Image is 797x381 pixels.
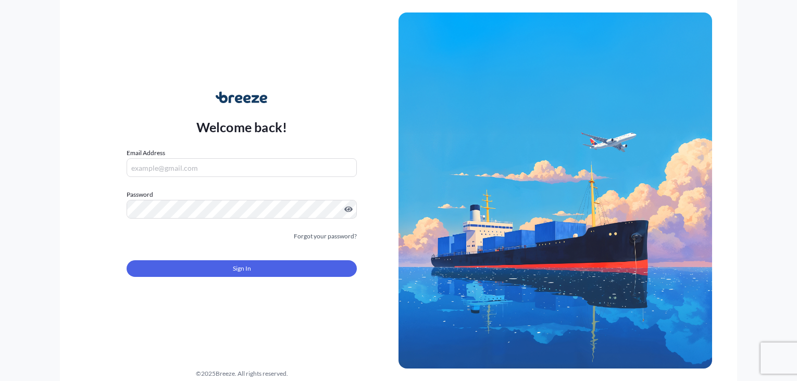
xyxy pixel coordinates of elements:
button: Show password [344,205,353,213]
a: Forgot your password? [294,231,357,242]
label: Password [127,189,357,200]
p: Welcome back! [196,119,288,135]
span: Sign In [233,263,251,274]
input: example@gmail.com [127,158,357,177]
label: Email Address [127,148,165,158]
div: © 2025 Breeze. All rights reserved. [85,369,398,379]
button: Sign In [127,260,357,277]
img: Ship illustration [398,12,712,369]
